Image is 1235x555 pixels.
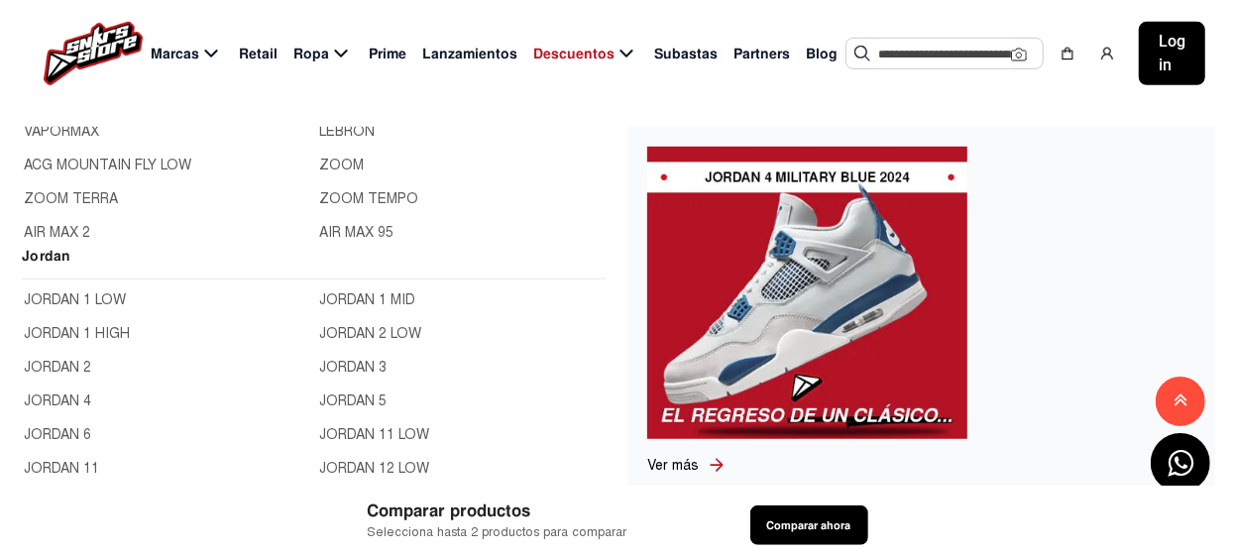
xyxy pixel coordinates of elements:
[533,44,615,64] span: Descuentos
[320,357,605,379] a: JORDAN 3
[151,44,199,64] span: Marcas
[1099,46,1115,61] img: user
[320,188,605,210] a: ZOOM TEMPO
[320,155,605,176] a: ZOOM
[24,121,308,143] a: VAPORMAX
[1060,46,1075,61] img: shopping
[24,289,308,311] a: JORDAN 1 LOW
[733,44,790,64] span: Partners
[320,424,605,446] a: JORDAN 11 LOW
[44,22,143,85] img: logo
[320,323,605,345] a: JORDAN 2 LOW
[293,44,329,64] span: Ropa
[24,222,308,244] a: AIR MAX 2
[647,455,707,476] a: Ver más
[24,424,308,446] a: JORDAN 6
[24,155,308,176] a: ACG MOUNTAIN FLY LOW
[422,44,517,64] span: Lanzamientos
[24,188,308,210] a: ZOOM TERRA
[1159,30,1185,77] span: Log in
[24,458,308,480] a: JORDAN 11
[320,289,605,311] a: JORDAN 1 MID
[320,222,605,244] a: AIR MAX 95
[320,390,605,412] a: JORDAN 5
[24,357,308,379] a: JORDAN 2
[368,499,627,523] span: Comparar productos
[320,121,605,143] a: LEBRON
[654,44,718,64] span: Subastas
[368,523,627,542] span: Selecciona hasta 2 productos para comparar
[24,390,308,412] a: JORDAN 4
[854,46,870,61] img: Buscar
[806,44,838,64] span: Blog
[320,458,605,480] a: JORDAN 12 LOW
[369,44,406,64] span: Prime
[239,44,278,64] span: Retail
[24,323,308,345] a: JORDAN 1 HIGH
[1011,47,1027,62] img: Cámara
[647,457,699,474] span: Ver más
[750,505,868,545] button: Comparar ahora
[22,245,606,279] h2: Jordan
